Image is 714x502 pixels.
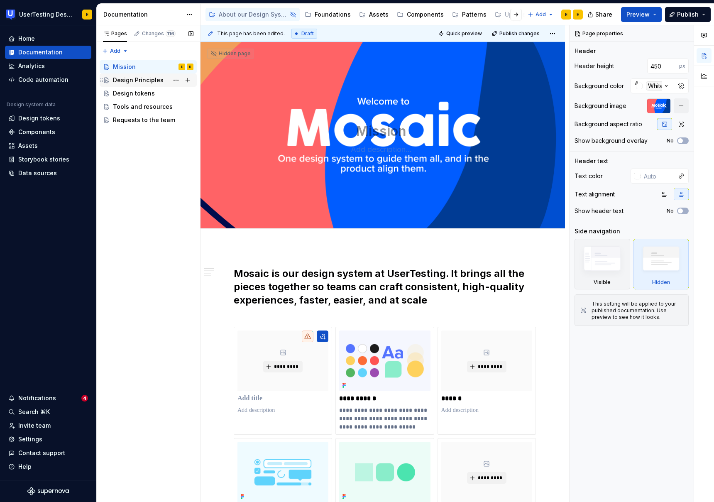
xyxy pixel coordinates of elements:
[113,103,173,111] div: Tools and resources
[189,63,191,71] div: E
[100,87,197,100] a: Design tokens
[394,8,447,21] a: Components
[436,28,486,39] button: Quick preview
[592,301,683,321] div: This setting will be applied to your published documentation. Use preview to see how it looks.
[5,405,91,419] button: Search ⌘K
[100,113,197,127] a: Requests to the team
[5,419,91,432] a: Invite team
[100,60,197,73] a: MissionEE
[5,112,91,125] a: Design tokens
[301,8,354,21] a: Foundations
[18,114,60,122] div: Design tokens
[594,279,611,286] div: Visible
[489,28,543,39] button: Publish changes
[535,11,546,18] span: Add
[491,8,542,21] a: Updates
[621,7,662,22] button: Preview
[631,78,674,93] button: White
[633,239,689,289] div: Hidden
[18,435,42,443] div: Settings
[113,76,164,84] div: Design Principles
[5,73,91,86] a: Code automation
[339,331,430,391] img: 76878619-1843-4ad2-8537-fb58ef94e2d6.png
[7,101,56,108] div: Design system data
[18,463,32,471] div: Help
[5,433,91,446] a: Settings
[575,62,614,70] div: Header height
[210,50,251,57] div: Hidden page
[575,82,624,90] div: Background color
[232,121,530,141] textarea: Mission
[583,7,618,22] button: Share
[18,394,56,402] div: Notifications
[2,5,95,23] button: UserTesting Design SystemE
[462,10,487,19] div: Patterns
[6,10,16,20] img: 41adf70f-fc1c-4662-8e2d-d2ab9c673b1b.png
[18,155,69,164] div: Storybook stories
[18,169,57,177] div: Data sources
[356,8,392,21] a: Assets
[646,81,666,91] div: White
[113,89,155,98] div: Design tokens
[575,172,603,180] div: Text color
[5,460,91,473] button: Help
[407,10,444,19] div: Components
[205,6,523,23] div: Page tree
[219,10,287,19] div: About our Design System
[86,11,88,18] div: E
[110,48,120,54] span: Add
[27,487,69,495] svg: Supernova Logo
[575,137,648,145] div: Show background overlay
[595,10,612,19] span: Share
[5,392,91,405] button: Notifications4
[665,7,711,22] button: Publish
[18,128,55,136] div: Components
[18,421,51,430] div: Invite team
[647,59,679,73] input: Auto
[626,10,650,19] span: Preview
[234,267,532,320] h2: Mosaic is our design system at UserTesting. It brings all the pieces together so teams can craft ...
[575,157,608,165] div: Header text
[446,30,482,37] span: Quick preview
[100,73,197,87] a: Design Principles
[205,8,300,21] a: About our Design System
[5,125,91,139] a: Components
[18,48,63,56] div: Documentation
[575,47,596,55] div: Header
[667,208,674,214] label: No
[217,30,285,37] span: This page has been edited.
[100,45,131,57] button: Add
[575,120,642,128] div: Background aspect ratio
[677,10,699,19] span: Publish
[679,63,685,69] p: px
[166,30,176,37] span: 116
[575,190,615,198] div: Text alignment
[5,167,91,180] a: Data sources
[103,30,127,37] div: Pages
[18,408,50,416] div: Search ⌘K
[369,10,389,19] div: Assets
[100,60,197,127] div: Page tree
[575,102,626,110] div: Background image
[641,169,674,184] input: Auto
[18,142,38,150] div: Assets
[113,116,175,124] div: Requests to the team
[5,153,91,166] a: Storybook stories
[667,137,674,144] label: No
[449,8,490,21] a: Patterns
[18,449,65,457] div: Contact support
[565,11,567,18] div: E
[19,10,72,19] div: UserTesting Design System
[18,62,45,70] div: Analytics
[575,239,630,289] div: Visible
[18,34,35,43] div: Home
[575,227,620,235] div: Side navigation
[301,30,314,37] span: Draft
[5,46,91,59] a: Documentation
[181,63,183,71] div: E
[5,446,91,460] button: Contact support
[652,279,670,286] div: Hidden
[575,207,624,215] div: Show header text
[103,10,182,19] div: Documentation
